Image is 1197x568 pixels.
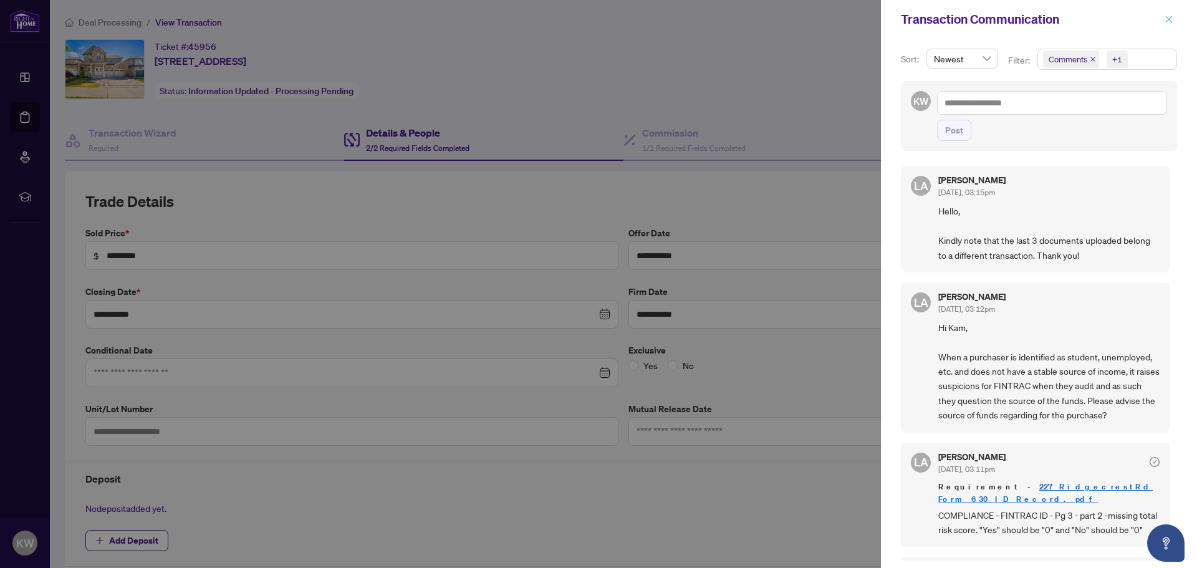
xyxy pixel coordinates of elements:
span: [DATE], 03:15pm [938,188,995,197]
span: KW [913,94,929,108]
p: Filter: [1008,54,1032,67]
span: Comments [1049,53,1087,65]
h5: [PERSON_NAME] [938,453,1006,461]
a: 227RidgecrestRd Form 630 ID Record.pdf [938,481,1153,504]
span: [DATE], 03:11pm [938,465,995,474]
span: LA [914,177,928,195]
span: close [1165,15,1173,24]
span: COMPLIANCE - FINTRAC ID - Pg 3 - part 2 -missing total risk score. "Yes" should be "0" and "No" s... [938,508,1160,537]
span: Hello, Kindly note that the last 3 documents uploaded belong to a different transaction. Thank you! [938,204,1160,262]
span: [DATE], 03:12pm [938,304,995,314]
div: Transaction Communication [901,10,1161,29]
div: +1 [1112,53,1122,65]
span: LA [914,453,928,471]
p: Sort: [901,52,921,66]
span: LA [914,294,928,311]
button: Post [937,120,971,141]
h5: [PERSON_NAME] [938,292,1006,301]
span: check-circle [1150,457,1160,467]
span: Hi Kam, When a purchaser is identified as student, unemployed, etc. and does not have a stable so... [938,320,1160,423]
span: Comments [1043,51,1099,68]
h5: [PERSON_NAME] [938,176,1006,185]
span: Requirement - [938,481,1160,506]
span: close [1090,56,1096,62]
button: Open asap [1147,524,1185,562]
span: Newest [934,49,991,68]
